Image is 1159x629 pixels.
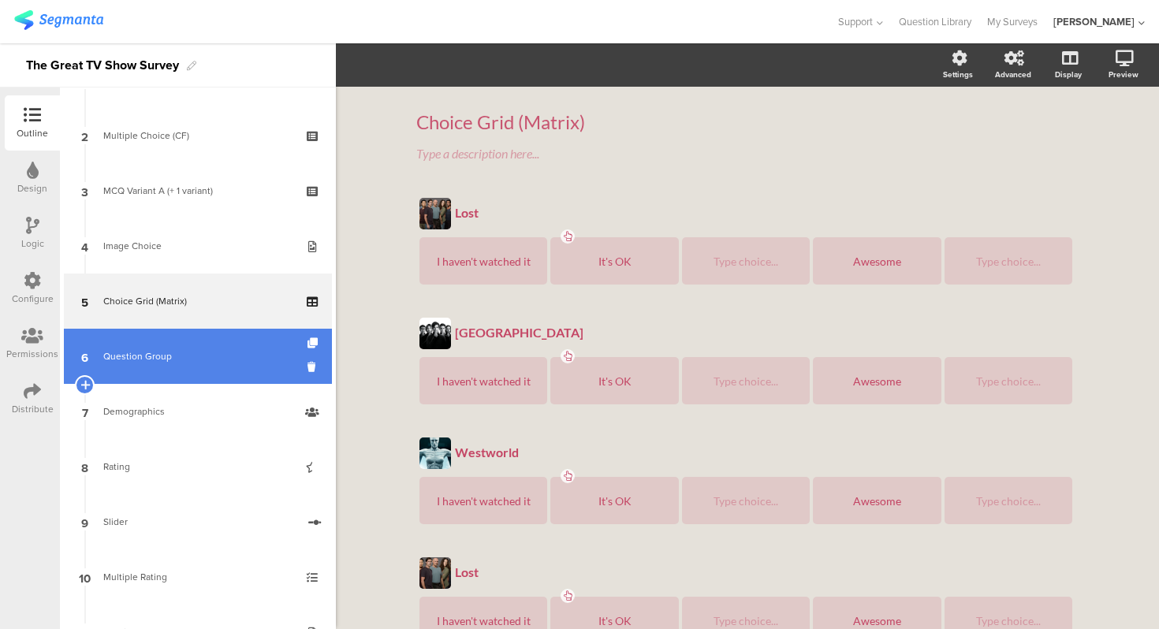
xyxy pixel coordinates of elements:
[976,494,1041,508] span: Type choice...
[815,494,938,508] div: Awesome
[12,402,54,416] div: Distribute
[103,348,292,364] div: Question Group
[81,513,88,530] span: 9
[64,329,332,384] a: 6 Question Group
[64,218,332,274] a: 4 Image Choice
[1055,69,1082,80] div: Display
[714,255,778,268] span: Type choice...
[995,69,1031,80] div: Advanced
[82,403,88,420] span: 7
[553,255,676,268] div: It's OK
[455,445,1075,460] div: Westworld
[553,374,676,388] div: It's OK
[81,348,88,365] span: 6
[455,325,1075,340] div: [GEOGRAPHIC_DATA]
[81,458,88,475] span: 8
[64,274,332,329] a: 5 Choice Grid (Matrix)
[64,549,332,605] a: 10 Multiple Rating
[553,494,676,508] div: It's OK
[64,163,332,218] a: 3 MCQ Variant A (+ 1 variant)
[103,404,292,419] div: Demographics
[64,439,332,494] a: 8 Rating
[422,494,545,508] div: I haven't watched it
[64,108,332,163] a: 2 Multiple Choice (CF)
[12,292,54,306] div: Configure
[1109,69,1139,80] div: Preview
[416,146,1079,161] div: Type a description here...
[838,14,873,29] span: Support
[815,374,938,388] div: Awesome
[1053,14,1135,29] div: [PERSON_NAME]
[81,182,88,199] span: 3
[416,110,1079,134] p: Choice Grid (Matrix)
[815,614,938,627] div: Awesome
[79,568,91,586] span: 10
[17,181,47,195] div: Design
[103,459,292,475] div: Rating
[6,347,58,361] div: Permissions
[64,384,332,439] a: 7 Demographics
[21,236,44,251] div: Logic
[83,72,88,89] span: 1
[943,69,973,80] div: Settings
[714,494,778,508] span: Type choice...
[307,338,321,348] i: Duplicate
[976,614,1041,627] span: Type choice...
[14,10,103,30] img: segmanta logo
[307,359,321,374] i: Delete
[553,614,676,627] div: It's OK
[81,237,88,255] span: 4
[422,374,545,388] div: I haven't watched it
[455,205,1075,220] div: Lost
[103,569,292,585] div: Multiple Rating
[714,614,778,627] span: Type choice...
[81,292,88,310] span: 5
[64,494,332,549] a: 9 Slider
[815,255,938,268] div: Awesome
[422,255,545,268] div: I haven't watched it
[26,53,179,78] div: The Great TV Show Survey
[103,183,292,199] div: MCQ Variant A (+ 1 variant)
[976,255,1041,268] span: Type choice...
[103,293,292,309] div: Choice Grid (Matrix)
[103,238,292,254] div: Image Choice
[455,564,1075,579] div: Lost
[81,127,88,144] span: 2
[422,614,545,627] div: I haven't watched it
[17,126,48,140] div: Outline
[714,374,778,388] span: Type choice...
[976,374,1041,388] span: Type choice...
[103,514,296,530] div: Slider
[103,128,292,143] div: Multiple Choice (CF)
